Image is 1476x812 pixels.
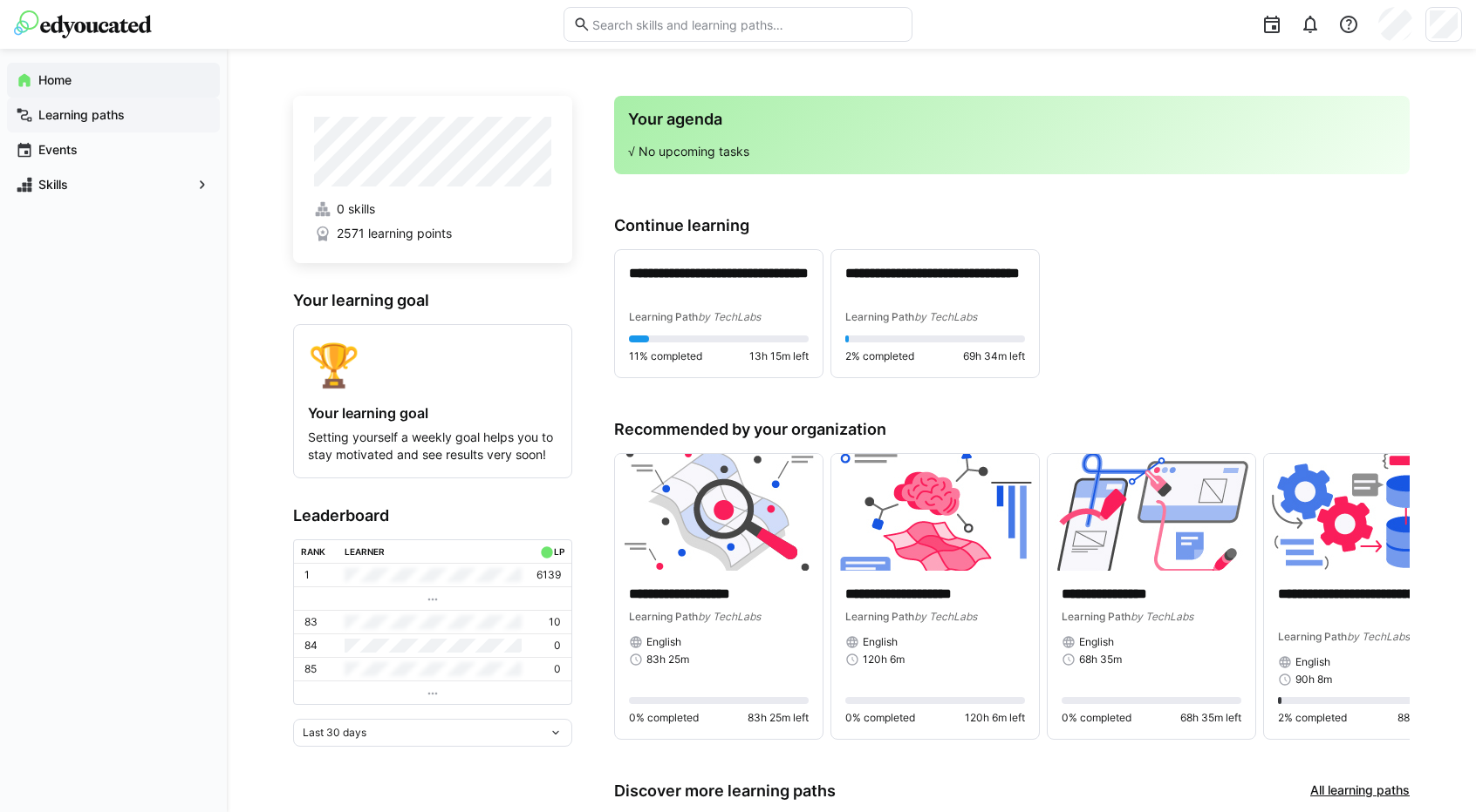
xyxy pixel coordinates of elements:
[965,711,1025,725] span: 120h 6m left
[914,610,977,623] span: by TechLabs
[554,546,564,557] div: LP
[345,546,385,557] div: Learner
[1062,610,1131,623] span: Learning Path
[1310,782,1410,801] a: All learning paths
[1264,454,1472,571] img: image
[629,711,699,725] span: 0% completed
[614,420,1410,439] h3: Recommended by your organization
[536,568,561,582] p: 6139
[863,635,898,649] span: English
[629,310,698,323] span: Learning Path
[308,429,557,464] p: Setting yourself a weekly goal helps you to stay motivated and see results very soon!
[549,615,561,629] p: 10
[293,506,572,525] h3: Leaderboard
[845,310,914,323] span: Learning Path
[1397,711,1458,725] span: 88h 22m left
[698,610,761,623] span: by TechLabs
[845,349,914,363] span: 2% completed
[1278,711,1347,725] span: 2% completed
[1295,673,1332,687] span: 90h 8m
[748,711,809,725] span: 83h 25m left
[293,291,572,310] h3: Your learning goal
[629,610,698,623] span: Learning Path
[914,310,977,323] span: by TechLabs
[629,349,702,363] span: 11% completed
[831,454,1039,571] img: image
[337,225,452,242] span: 2571 learning points
[614,216,1410,235] h3: Continue learning
[628,143,1396,160] p: √ No upcoming tasks
[308,339,557,390] div: 🏆
[646,653,689,667] span: 83h 25m
[749,349,809,363] span: 13h 15m left
[1048,454,1255,571] img: image
[314,200,551,218] a: 0 skills
[304,568,310,582] p: 1
[646,635,681,649] span: English
[1180,711,1241,725] span: 68h 35m left
[304,615,318,629] p: 83
[304,639,318,653] p: 84
[301,546,325,557] div: Rank
[554,662,561,676] p: 0
[845,711,915,725] span: 0% completed
[615,454,823,571] img: image
[963,349,1025,363] span: 69h 34m left
[337,200,375,218] span: 0 skills
[1295,655,1330,669] span: English
[1278,630,1347,643] span: Learning Path
[591,17,903,32] input: Search skills and learning paths…
[628,110,1396,129] h3: Your agenda
[845,610,914,623] span: Learning Path
[554,639,561,653] p: 0
[1062,711,1131,725] span: 0% completed
[863,653,905,667] span: 120h 6m
[698,310,761,323] span: by TechLabs
[1131,610,1193,623] span: by TechLabs
[614,782,836,801] h3: Discover more learning paths
[303,726,366,740] span: Last 30 days
[308,404,557,422] h4: Your learning goal
[1079,635,1114,649] span: English
[1347,630,1410,643] span: by TechLabs
[304,662,317,676] p: 85
[1079,653,1122,667] span: 68h 35m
